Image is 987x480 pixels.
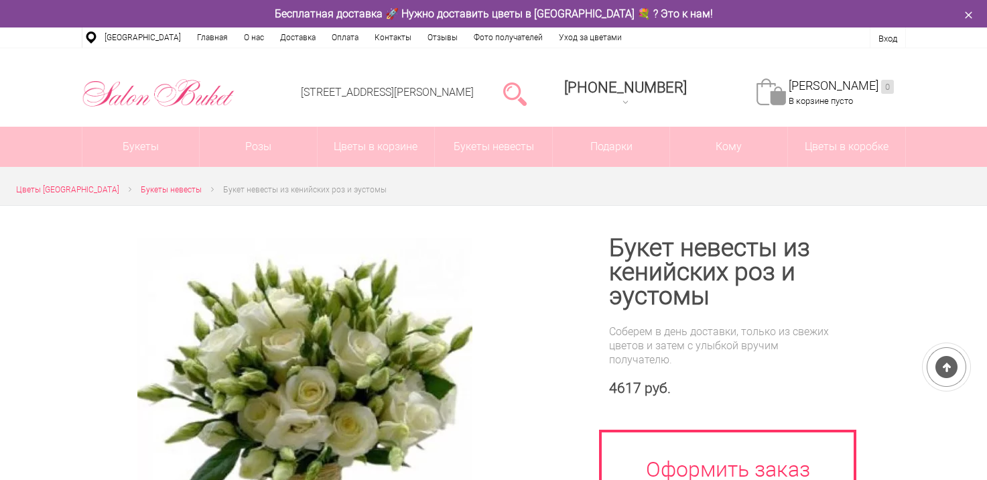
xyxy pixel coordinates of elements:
span: Букеты невесты [141,185,202,194]
span: В корзине пусто [789,96,853,106]
ins: 0 [881,80,894,94]
a: Букеты невесты [141,183,202,197]
a: Уход за цветами [551,27,630,48]
a: Главная [189,27,236,48]
a: Подарки [553,127,670,167]
a: Вход [878,34,897,44]
a: Доставка [272,27,324,48]
a: Цветы в корзине [318,127,435,167]
div: Бесплатная доставка 🚀 Нужно доставить цветы в [GEOGRAPHIC_DATA] 💐 ? Это к нам! [72,7,916,21]
a: [PHONE_NUMBER] [556,74,695,113]
h1: Букет невесты из кенийских роз и эустомы [609,236,840,308]
a: Розы [200,127,317,167]
span: Букет невесты из кенийских роз и эустомы [223,185,387,194]
span: Кому [670,127,787,167]
a: [GEOGRAPHIC_DATA] [96,27,189,48]
a: [STREET_ADDRESS][PERSON_NAME] [301,86,474,99]
span: Цветы [GEOGRAPHIC_DATA] [16,185,119,194]
a: Цветы [GEOGRAPHIC_DATA] [16,183,119,197]
a: Фото получателей [466,27,551,48]
div: Соберем в день доставки, только из свежих цветов и затем с улыбкой вручим получателю. [609,324,840,367]
a: [PERSON_NAME] [789,78,894,94]
div: 4617 руб. [609,380,840,397]
span: [PHONE_NUMBER] [564,79,687,96]
img: Цветы Нижний Новгород [82,76,235,111]
a: Букеты невесты [435,127,552,167]
a: Отзывы [419,27,466,48]
a: Контакты [367,27,419,48]
a: Букеты [82,127,200,167]
a: Оплата [324,27,367,48]
a: Цветы в коробке [788,127,905,167]
a: О нас [236,27,272,48]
